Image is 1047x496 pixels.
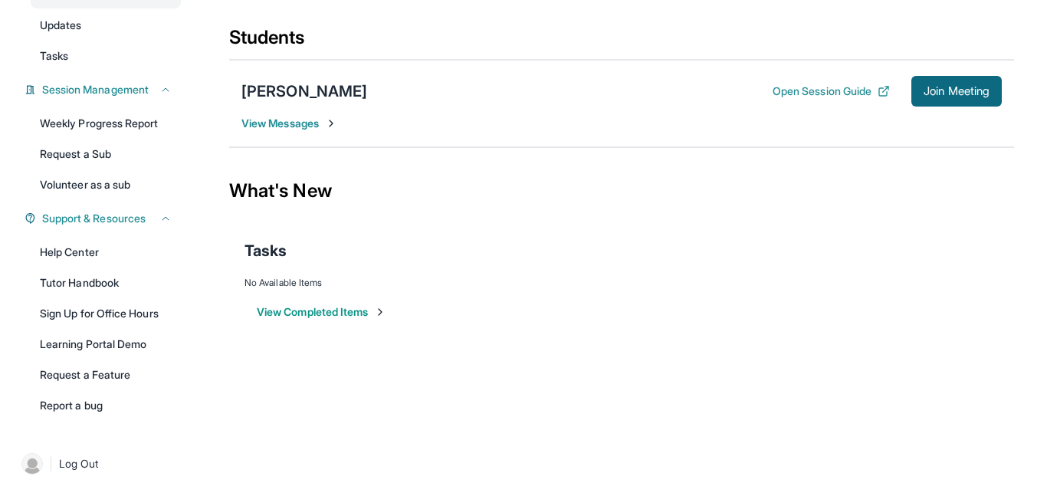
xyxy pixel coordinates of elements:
[31,361,181,389] a: Request a Feature
[241,116,337,131] span: View Messages
[36,82,172,97] button: Session Management
[42,82,149,97] span: Session Management
[40,48,68,64] span: Tasks
[924,87,990,96] span: Join Meeting
[229,25,1014,59] div: Students
[21,453,43,475] img: user-img
[42,211,146,226] span: Support & Resources
[31,238,181,266] a: Help Center
[31,140,181,168] a: Request a Sub
[31,42,181,70] a: Tasks
[31,110,181,137] a: Weekly Progress Report
[31,11,181,39] a: Updates
[245,277,999,289] div: No Available Items
[325,117,337,130] img: Chevron-Right
[241,80,367,102] div: [PERSON_NAME]
[31,392,181,419] a: Report a bug
[36,211,172,226] button: Support & Resources
[257,304,386,320] button: View Completed Items
[49,455,53,473] span: |
[59,456,99,471] span: Log Out
[229,157,1014,225] div: What's New
[31,300,181,327] a: Sign Up for Office Hours
[31,171,181,199] a: Volunteer as a sub
[31,269,181,297] a: Tutor Handbook
[773,84,890,99] button: Open Session Guide
[31,330,181,358] a: Learning Portal Demo
[911,76,1002,107] button: Join Meeting
[245,240,287,261] span: Tasks
[40,18,82,33] span: Updates
[15,447,181,481] a: |Log Out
